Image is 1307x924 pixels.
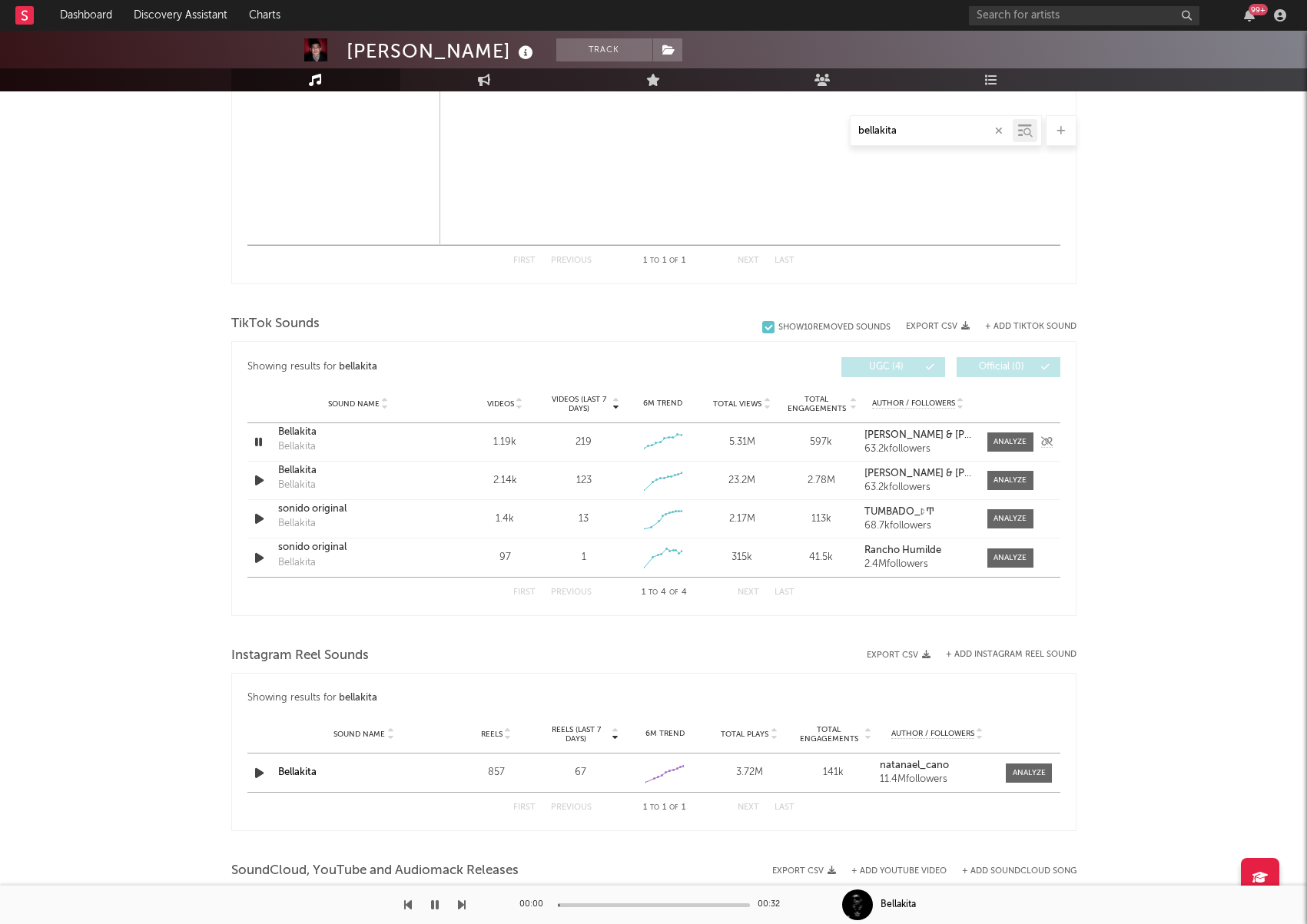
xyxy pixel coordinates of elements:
button: 99+ [1244,9,1255,22]
a: Bellakita [278,463,439,479]
div: 1 [582,550,586,565]
div: 1.19k [469,435,541,450]
span: Author / Followers [872,399,955,409]
span: to [650,257,659,264]
button: Next [738,588,759,597]
div: 00:00 [519,896,550,914]
div: 857 [458,765,535,780]
strong: TUMBADO_ꛕͲ [864,507,934,517]
button: + Add YouTube Video [851,867,947,876]
button: Previous [551,803,592,812]
span: Total Engagements [795,725,863,744]
span: Author / Followers [891,729,974,739]
span: TikTok Sounds [231,315,320,333]
a: TUMBADO_ꛕͲ [864,507,971,518]
button: Next [738,803,759,812]
span: Sound Name [333,730,385,739]
div: 2.4M followers [864,559,971,570]
input: Search for artists [969,6,1199,25]
span: Videos (last 7 days) [548,395,610,413]
strong: natanael_cano [880,760,949,770]
button: Export CSV [906,322,970,331]
button: + Add TikTok Sound [985,323,1076,331]
div: Bellakita [278,425,439,440]
div: 219 [576,435,592,450]
div: 41.5k [785,550,857,565]
span: Instagram Reel Sounds [231,647,369,665]
div: 141k [795,765,872,780]
button: First [513,803,536,812]
span: to [650,804,659,811]
div: Show 10 Removed Sounds [778,323,891,333]
div: Bellakita [278,478,316,493]
a: [PERSON_NAME] & [PERSON_NAME] [864,469,971,479]
button: Track [556,38,652,61]
span: SoundCloud, YouTube and Audiomack Releases [231,862,519,880]
input: Search by song name or URL [851,125,1013,137]
button: Export CSV [772,866,836,876]
button: Previous [551,257,592,265]
div: Bellakita [278,516,316,532]
a: Bellakita [278,767,317,777]
div: sonido original [278,540,439,555]
span: of [669,804,678,811]
div: 97 [469,550,541,565]
div: 99 + [1249,4,1268,15]
div: 3.72M [711,765,788,780]
button: Last [775,257,794,265]
button: UGC(4) [841,357,945,377]
strong: Rancho Humilde [864,545,941,555]
div: [PERSON_NAME] [347,38,537,64]
span: Sound Name [328,399,380,409]
div: + Add Instagram Reel Sound [930,651,1076,659]
button: Previous [551,588,592,597]
button: Last [775,803,794,812]
div: 1 1 1 [622,252,707,270]
span: Videos [487,399,514,409]
a: sonido original [278,502,439,517]
div: 11.4M followers [880,774,995,785]
span: UGC ( 4 ) [851,363,922,372]
button: + Add SoundCloud Song [947,867,1076,876]
span: Reels [481,730,503,739]
div: 2.17M [706,512,778,527]
div: 113k [785,512,857,527]
div: 315k [706,550,778,565]
strong: [PERSON_NAME] & [PERSON_NAME] [864,469,1034,479]
div: Bellakita [278,555,316,571]
div: 67 [542,765,619,780]
div: 6M Trend [627,728,704,740]
div: bellakita [339,689,377,707]
div: Showing results for [247,357,654,377]
span: Reels (last 7 days) [542,725,610,744]
button: + Add TikTok Sound [970,323,1076,331]
div: bellakita [339,358,377,376]
div: 63.2k followers [864,444,971,455]
div: 5.31M [706,435,778,450]
div: 63.2k followers [864,482,971,493]
span: of [669,589,678,596]
div: 123 [576,473,592,488]
div: 68.7k followers [864,521,971,532]
button: First [513,588,536,597]
div: Bellakita [881,898,916,912]
div: 2.78M [785,473,857,488]
div: 6M Trend [627,398,698,409]
button: + Add Instagram Reel Sound [946,651,1076,659]
button: Next [738,257,759,265]
div: 1.4k [469,512,541,527]
button: Official(0) [957,357,1060,377]
div: 13 [579,512,589,527]
span: Official ( 0 ) [967,363,1037,372]
span: of [669,257,678,264]
a: Rancho Humilde [864,545,971,556]
div: 1 1 1 [622,799,707,817]
a: [PERSON_NAME] & [PERSON_NAME] [864,430,971,441]
span: Total Engagements [785,395,848,413]
div: Bellakita [278,439,316,455]
div: + Add YouTube Video [836,867,947,876]
div: 1 4 4 [622,584,707,602]
div: 23.2M [706,473,778,488]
